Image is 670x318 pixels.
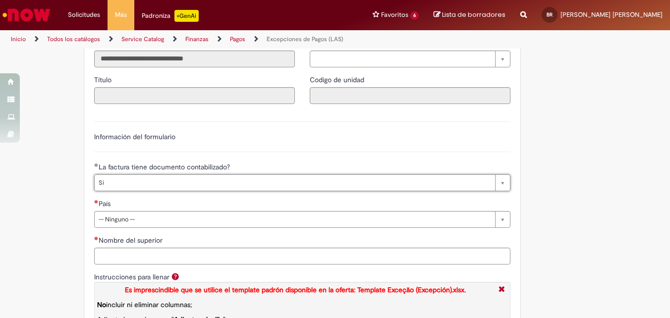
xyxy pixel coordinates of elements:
label: Solo lectura: Codigo de unidad [310,75,366,85]
span: Favoritos [381,10,408,20]
a: Finanzas [185,35,209,43]
a: Pagos [230,35,245,43]
span: Nombre del superior [99,236,165,245]
span: incluir ni eliminar columnas; [97,300,192,309]
img: ServiceNow [1,5,52,25]
span: 6 [410,11,419,20]
span: -- Ninguno -- [99,212,490,227]
ul: Rutas de acceso a la página [7,30,439,49]
span: Más [115,10,127,20]
input: Codigo de unidad [310,87,510,104]
span: Solo lectura: Título [94,75,113,84]
span: [PERSON_NAME] [PERSON_NAME] [560,10,663,19]
a: Inicio [11,35,26,43]
span: Ayuda para Instrucciones para llenar [169,272,181,280]
span: Obligatorios [94,236,99,240]
input: Correo electrónico [94,51,295,67]
a: Todos los catálogos [47,35,100,43]
span: Solicitudes [68,10,100,20]
a: Service Catalog [121,35,164,43]
div: Padroniza [142,10,199,22]
p: +GenAi [174,10,199,22]
span: Solo lectura: Codigo de unidad [310,75,366,84]
span: Lista de borradores [442,10,505,19]
i: Cerrar More information para question_instrucciones_para_llenar [496,285,507,295]
span: Obligatorios [94,200,99,204]
span: Cumplimentación obligatoria [94,163,99,167]
strong: Es imprescindible que se utilice el template padrón disponible en la oferta: Template Exceção (Ex... [125,285,466,294]
label: Información del formulario [94,132,175,141]
span: Sí [99,175,490,191]
span: BR [547,11,553,18]
span: País [99,199,112,208]
strong: No [97,300,106,309]
input: Nombre del superior [94,248,510,265]
a: Borrar campo Ubicación [310,51,510,67]
label: Solo lectura: Título [94,75,113,85]
span: La factura tiene documento contabilizado? [99,162,232,171]
a: Excepciones de Pagos (LAS) [267,35,343,43]
label: Instrucciones para llenar [94,272,169,281]
a: Lista de borradores [434,10,505,20]
input: Título [94,87,295,104]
